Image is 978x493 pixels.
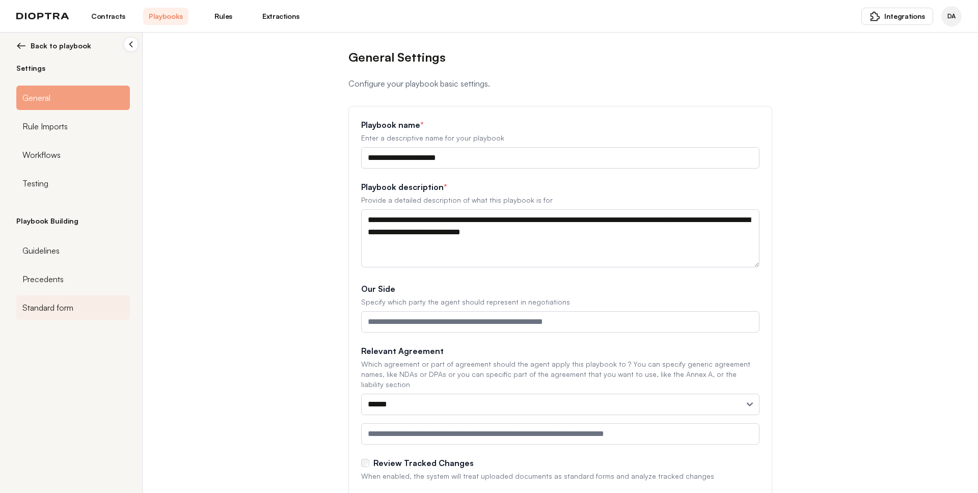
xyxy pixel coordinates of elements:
button: Integrations [861,8,933,25]
a: Rules [201,8,246,25]
p: Provide a detailed description of what this playbook is for [361,195,759,205]
label: Review Tracked Changes [373,457,474,469]
a: Contracts [86,8,131,25]
h2: Playbook Building [16,216,130,226]
button: Back to playbook [16,41,130,51]
p: Which agreement or part of agreement should the agent apply this playbook to ? You can specify ge... [361,359,759,390]
div: Dioptra Agent [941,6,962,26]
img: puzzle [870,11,880,21]
p: When enabled, the system will treat uploaded documents as standard forms and analyze tracked changes [361,471,759,481]
p: Configure your playbook basic settings. [348,77,772,90]
label: Our Side [361,283,759,295]
span: DA [947,12,956,20]
span: Back to playbook [31,41,91,51]
h1: General Settings [348,49,772,65]
img: left arrow [16,41,26,51]
span: Workflows [22,149,61,161]
h2: Settings [16,63,130,73]
span: Testing [22,177,48,189]
label: Playbook name [361,119,759,131]
label: Relevant Agreement [361,345,759,357]
img: logo [16,13,69,20]
button: Collapse sidebar [123,37,139,52]
p: Enter a descriptive name for your playbook [361,133,759,143]
a: Playbooks [143,8,188,25]
span: Precedents [22,273,64,285]
span: Standard form [22,302,73,314]
a: Extractions [258,8,304,25]
span: General [22,92,50,104]
label: Playbook description [361,181,759,193]
span: Integrations [884,11,925,21]
span: Rule Imports [22,120,68,132]
span: Guidelines [22,244,60,257]
p: Specify which party the agent should represent in negotiations [361,297,759,307]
